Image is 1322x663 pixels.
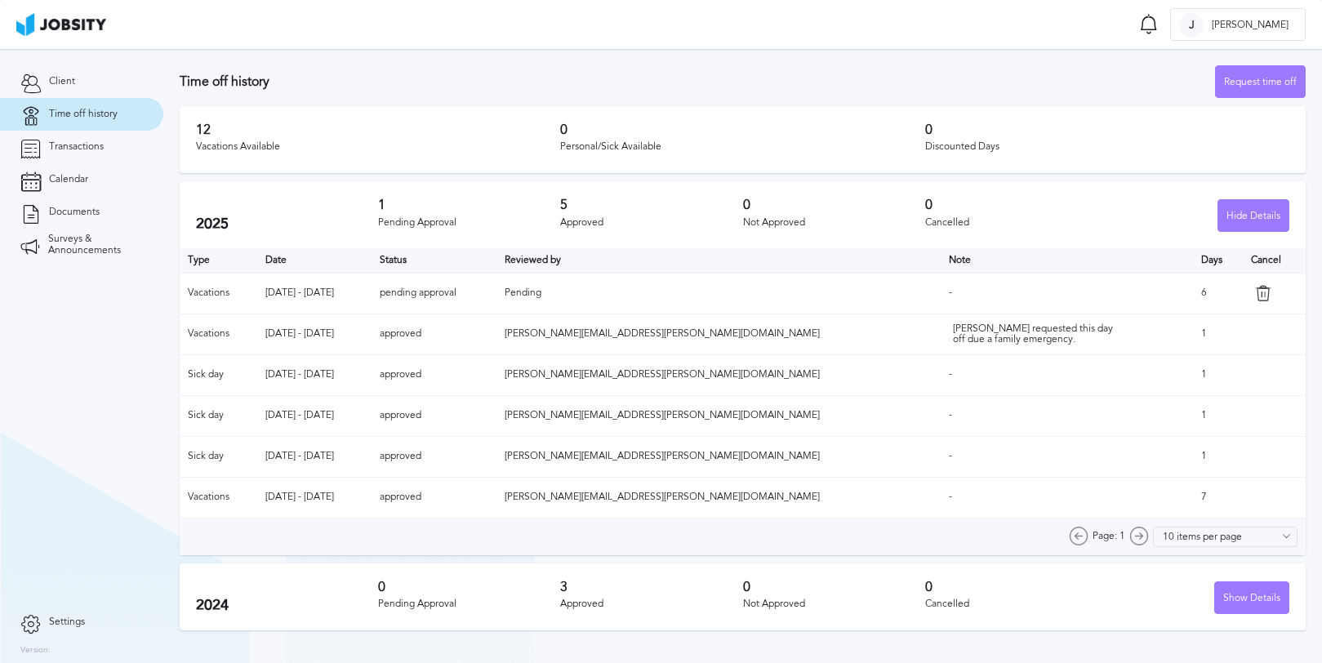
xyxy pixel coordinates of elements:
th: Cancel [1243,248,1306,273]
label: Version: [20,646,51,656]
span: Time off history [49,109,118,120]
h3: 0 [925,122,1289,137]
div: Discounted Days [925,141,1289,153]
td: [DATE] - [DATE] [257,314,372,354]
div: Personal/Sick Available [560,141,924,153]
div: Vacations Available [196,141,560,153]
td: pending approval [372,273,496,314]
span: Client [49,76,75,87]
h3: 0 [743,198,925,212]
span: - [949,368,952,380]
td: 7 [1193,477,1244,518]
h3: 1 [378,198,560,212]
span: Transactions [49,141,104,153]
div: Not Approved [743,217,925,229]
td: 1 [1193,314,1244,354]
span: - [949,409,952,420]
th: Type [180,248,257,273]
h3: 5 [560,198,742,212]
th: Toggle SortBy [941,248,1193,273]
button: Request time off [1215,65,1306,98]
td: approved [372,354,496,395]
td: Vacations [180,477,257,518]
h3: 0 [560,122,924,137]
span: - [949,491,952,502]
span: [PERSON_NAME][EMAIL_ADDRESS][PERSON_NAME][DOMAIN_NAME] [505,450,820,461]
div: J [1179,13,1204,38]
span: [PERSON_NAME][EMAIL_ADDRESS][PERSON_NAME][DOMAIN_NAME] [505,368,820,380]
td: Sick day [180,395,257,436]
td: [DATE] - [DATE] [257,477,372,518]
span: Calendar [49,174,88,185]
td: Sick day [180,436,257,477]
h3: 0 [925,198,1107,212]
td: Vacations [180,273,257,314]
span: [PERSON_NAME][EMAIL_ADDRESS][PERSON_NAME][DOMAIN_NAME] [505,491,820,502]
div: Pending Approval [378,217,560,229]
div: Approved [560,598,742,610]
td: approved [372,395,496,436]
h2: 2024 [196,597,378,614]
div: [PERSON_NAME] requested this day off due a family emergency. [953,323,1116,346]
td: [DATE] - [DATE] [257,354,372,395]
button: J[PERSON_NAME] [1170,8,1306,41]
div: Not Approved [743,598,925,610]
td: approved [372,436,496,477]
h3: 0 [743,580,925,594]
td: 1 [1193,395,1244,436]
div: Cancelled [925,217,1107,229]
button: Hide Details [1217,199,1289,232]
span: Surveys & Announcements [48,234,143,256]
h3: 0 [378,580,560,594]
button: Show Details [1214,581,1289,614]
td: 6 [1193,273,1244,314]
span: - [949,450,952,461]
div: Request time off [1216,66,1305,99]
img: ab4bad089aa723f57921c736e9817d99.png [16,13,106,36]
th: Toggle SortBy [257,248,372,273]
span: [PERSON_NAME] [1204,20,1297,31]
th: Toggle SortBy [496,248,941,273]
td: Sick day [180,354,257,395]
h2: 2025 [196,216,378,233]
span: Settings [49,616,85,628]
td: approved [372,477,496,518]
span: [PERSON_NAME][EMAIL_ADDRESS][PERSON_NAME][DOMAIN_NAME] [505,327,820,339]
h3: 12 [196,122,560,137]
td: 1 [1193,354,1244,395]
span: Page: 1 [1093,531,1125,542]
div: Pending Approval [378,598,560,610]
h3: Time off history [180,74,1215,89]
span: Documents [49,207,100,218]
th: Toggle SortBy [372,248,496,273]
td: 1 [1193,436,1244,477]
div: Approved [560,217,742,229]
td: [DATE] - [DATE] [257,273,372,314]
td: approved [372,314,496,354]
td: Vacations [180,314,257,354]
div: Show Details [1215,582,1289,615]
th: Days [1193,248,1244,273]
span: Pending [505,287,541,298]
td: [DATE] - [DATE] [257,436,372,477]
td: [DATE] - [DATE] [257,395,372,436]
h3: 0 [925,580,1107,594]
h3: 3 [560,580,742,594]
span: - [949,287,952,298]
div: Cancelled [925,598,1107,610]
div: Hide Details [1218,200,1289,233]
span: [PERSON_NAME][EMAIL_ADDRESS][PERSON_NAME][DOMAIN_NAME] [505,409,820,420]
